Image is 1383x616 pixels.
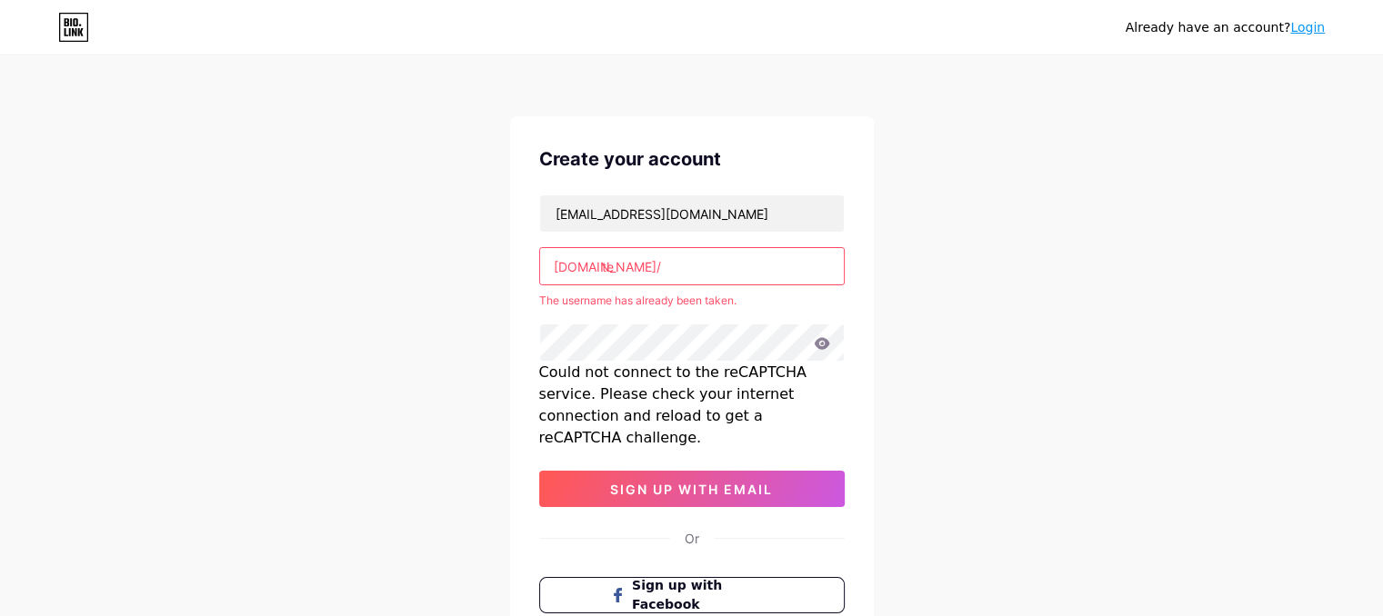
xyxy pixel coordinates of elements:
[540,248,844,284] input: username
[610,482,773,497] span: sign up with email
[539,362,845,449] div: Could not connect to the reCAPTCHA service. Please check your internet connection and reload to g...
[685,529,699,548] div: Or
[554,257,661,276] div: [DOMAIN_NAME]/
[539,145,845,173] div: Create your account
[539,577,845,613] button: Sign up with Facebook
[1290,20,1325,35] a: Login
[539,471,845,507] button: sign up with email
[1126,18,1325,37] div: Already have an account?
[540,195,844,232] input: Email
[632,576,773,614] span: Sign up with Facebook
[539,293,845,309] div: The username has already been taken.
